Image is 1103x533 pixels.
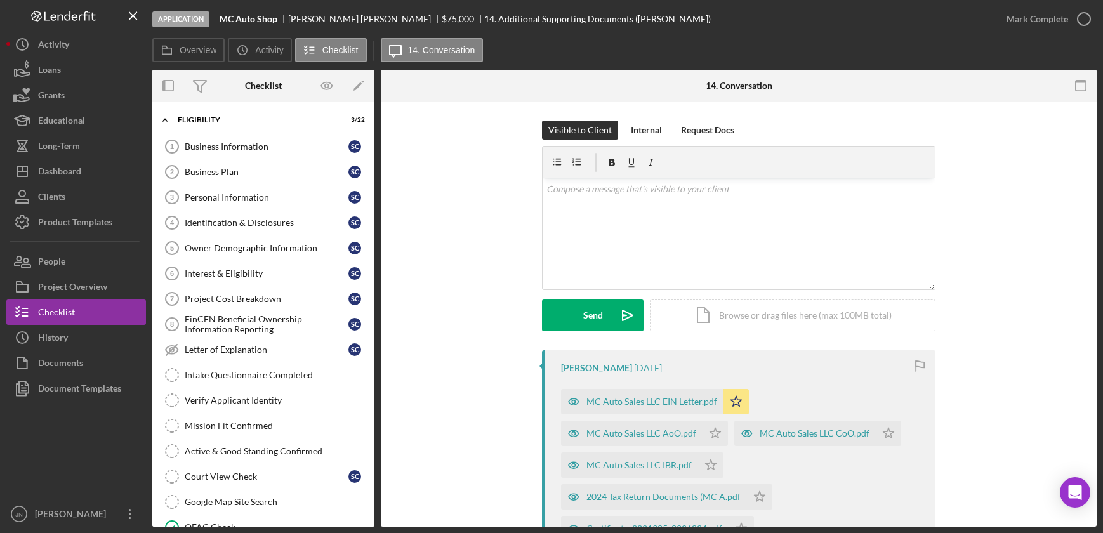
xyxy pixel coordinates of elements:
button: Dashboard [6,159,146,184]
tspan: 2 [170,168,174,176]
button: Document Templates [6,376,146,401]
div: [PERSON_NAME] [561,363,632,373]
div: Activity [38,32,69,60]
a: 6Interest & EligibilitySC [159,261,368,286]
button: Documents [6,350,146,376]
div: Identification & Disclosures [185,218,348,228]
div: Mark Complete [1007,6,1068,32]
a: Long-Term [6,133,146,159]
div: Mission Fit Confirmed [185,421,367,431]
button: Internal [624,121,668,140]
div: S C [348,191,361,204]
div: Google Map Site Search [185,497,367,507]
button: Educational [6,108,146,133]
div: Project Cost Breakdown [185,294,348,304]
div: Internal [631,121,662,140]
a: 7Project Cost BreakdownSC [159,286,368,312]
div: Eligibility [178,116,333,124]
button: MC Auto Sales LLC EIN Letter.pdf [561,389,749,414]
a: Letter of ExplanationSC [159,337,368,362]
tspan: 1 [170,143,174,150]
button: History [6,325,146,350]
a: 2Business PlanSC [159,159,368,185]
tspan: 8 [170,320,174,328]
div: Long-Term [38,133,80,162]
div: FinCEN Beneficial Ownership Information Reporting [185,314,348,334]
button: 2024 Tax Return Documents (MC A.pdf [561,484,772,510]
div: Clients [38,184,65,213]
a: Google Map Site Search [159,489,368,515]
div: 14. Additional Supporting Documents ([PERSON_NAME]) [484,14,711,24]
time: 2025-09-17 18:08 [634,363,662,373]
tspan: 5 [170,244,174,252]
div: Business Plan [185,167,348,177]
div: History [38,325,68,353]
div: Verify Applicant Identity [185,395,367,405]
text: JN [15,511,23,518]
a: Court View CheckSC [159,464,368,489]
div: Open Intercom Messenger [1060,477,1090,508]
button: Grants [6,82,146,108]
div: 2024 Tax Return Documents (MC A.pdf [586,492,741,502]
button: Project Overview [6,274,146,299]
div: Business Information [185,141,348,152]
div: Checklist [245,81,282,91]
label: 14. Conversation [408,45,475,55]
button: Activity [228,38,291,62]
div: S C [348,166,361,178]
button: Mark Complete [994,6,1097,32]
a: 4Identification & DisclosuresSC [159,210,368,235]
a: Clients [6,184,146,209]
div: Interest & Eligibility [185,268,348,279]
div: 14. Conversation [706,81,772,91]
div: People [38,249,65,277]
tspan: 6 [170,270,174,277]
div: Document Templates [38,376,121,404]
div: Active & Good Standing Confirmed [185,446,367,456]
div: S C [348,343,361,356]
div: [PERSON_NAME] [PERSON_NAME] [288,14,442,24]
div: Product Templates [38,209,112,238]
div: Request Docs [681,121,734,140]
div: 3 / 22 [342,116,365,124]
div: Dashboard [38,159,81,187]
div: Visible to Client [548,121,612,140]
button: Product Templates [6,209,146,235]
div: OFAC Check [185,522,367,532]
a: Verify Applicant Identity [159,388,368,413]
button: Request Docs [675,121,741,140]
label: Overview [180,45,216,55]
label: Checklist [322,45,359,55]
a: 5Owner Demographic InformationSC [159,235,368,261]
div: S C [348,267,361,280]
div: Educational [38,108,85,136]
button: Visible to Client [542,121,618,140]
b: MC Auto Shop [220,14,277,24]
tspan: 3 [170,194,174,201]
div: MC Auto Sales LLC AoO.pdf [586,428,696,438]
button: Loans [6,57,146,82]
div: S C [348,140,361,153]
div: MC Auto Sales LLC CoO.pdf [760,428,869,438]
div: S C [348,318,361,331]
div: Owner Demographic Information [185,243,348,253]
div: S C [348,216,361,229]
button: People [6,249,146,274]
button: MC Auto Sales LLC IBR.pdf [561,452,723,478]
div: Documents [38,350,83,379]
button: Send [542,299,644,331]
button: Checklist [6,299,146,325]
a: Active & Good Standing Confirmed [159,438,368,464]
div: S C [348,293,361,305]
button: MC Auto Sales LLC AoO.pdf [561,421,728,446]
div: S C [348,470,361,483]
a: 3Personal InformationSC [159,185,368,210]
